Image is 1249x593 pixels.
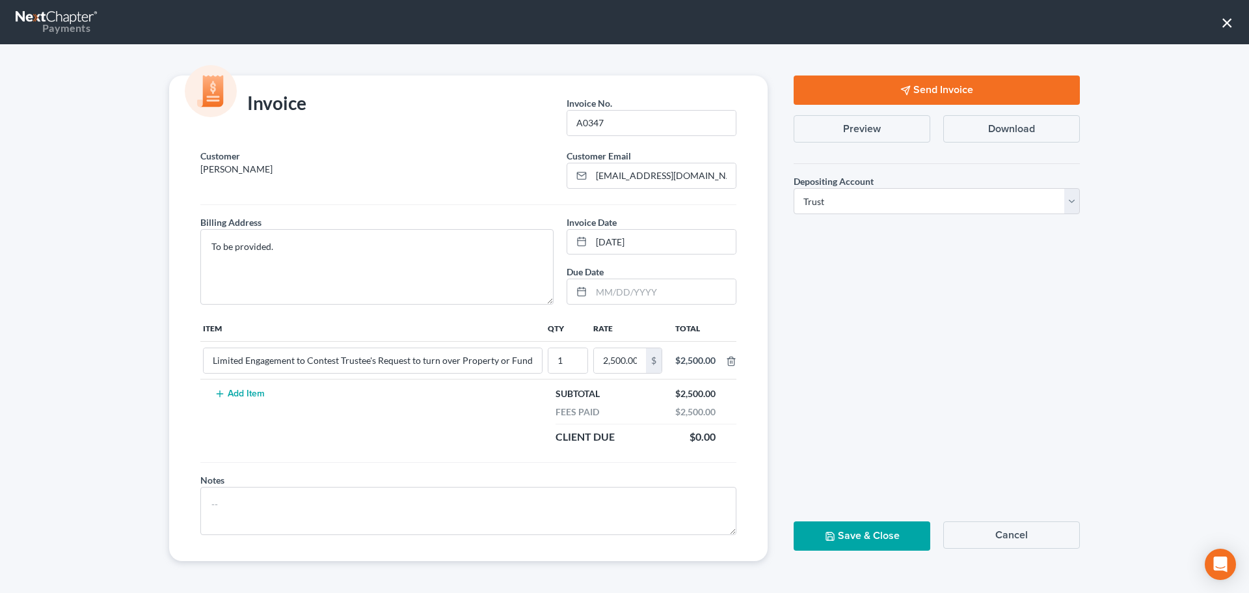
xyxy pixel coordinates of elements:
div: Client Due [549,430,621,445]
label: Due Date [567,265,604,279]
label: Customer [200,149,240,163]
span: Depositing Account [794,176,874,187]
div: $2,500.00 [669,387,722,400]
button: Add Item [211,389,268,399]
div: $2,500.00 [669,406,722,419]
th: Rate [591,315,665,341]
input: 0.00 [594,348,646,373]
span: Customer Email [567,150,631,161]
label: Notes [200,473,224,487]
div: Subtotal [549,387,606,400]
div: Invoice [194,91,313,117]
div: $ [646,348,662,373]
button: Save & Close [794,521,930,551]
div: $0.00 [683,430,722,445]
input: -- [548,348,587,373]
th: Qty [545,315,591,341]
span: Billing Address [200,217,262,228]
button: Download [943,115,1080,143]
button: Send Invoice [794,76,1080,105]
th: Total [665,315,726,341]
input: MM/DD/YYYY [591,279,736,304]
input: -- [567,111,736,135]
input: -- [204,348,542,373]
div: $2,500.00 [675,354,716,367]
div: Payments [16,21,90,35]
button: Preview [794,115,930,143]
img: icon-money-cc55cd5b71ee43c44ef0efbab91310903cbf28f8221dba23c0d5ca797e203e98.svg [185,65,237,117]
p: [PERSON_NAME] [200,163,554,176]
a: Payments [16,7,99,38]
button: × [1221,12,1233,33]
div: Fees Paid [549,406,606,419]
div: Open Intercom Messenger [1205,549,1236,580]
span: Invoice No. [567,98,612,109]
button: Cancel [943,521,1080,549]
span: Invoice Date [567,217,617,228]
th: Item [200,315,545,341]
input: MM/DD/YYYY [591,230,736,255]
input: Enter email... [591,163,736,188]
